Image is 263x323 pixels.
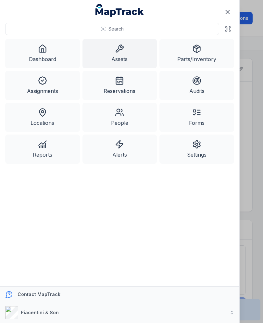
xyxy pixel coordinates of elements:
[221,5,234,19] button: Close navigation
[159,103,234,132] a: Forms
[82,103,157,132] a: People
[5,103,80,132] a: Locations
[21,310,59,315] strong: Piacentini & Son
[18,291,60,297] strong: Contact MapTrack
[82,39,157,68] a: Assets
[95,4,144,17] a: MapTrack
[82,71,157,100] a: Reservations
[5,23,219,35] button: Search
[159,39,234,68] a: Parts/Inventory
[5,135,80,164] a: Reports
[159,135,234,164] a: Settings
[5,39,80,68] a: Dashboard
[5,71,80,100] a: Assignments
[82,135,157,164] a: Alerts
[108,26,124,32] span: Search
[159,71,234,100] a: Audits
